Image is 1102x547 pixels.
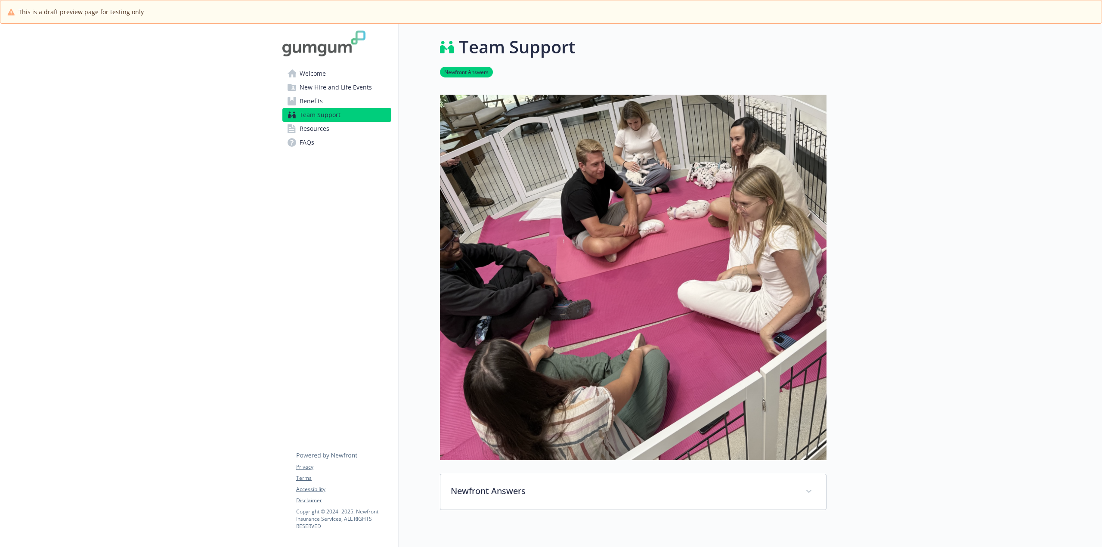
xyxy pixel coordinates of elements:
[282,122,391,136] a: Resources
[282,136,391,149] a: FAQs
[451,485,795,498] p: Newfront Answers
[440,68,493,76] a: Newfront Answers
[300,67,326,80] span: Welcome
[440,95,826,460] img: team support page banner
[459,34,576,60] h1: Team Support
[296,463,391,471] a: Privacy
[296,474,391,482] a: Terms
[296,497,391,504] a: Disclaimer
[296,508,391,530] p: Copyright © 2024 - 2025 , Newfront Insurance Services, ALL RIGHTS RESERVED
[300,108,341,122] span: Team Support
[296,485,391,493] a: Accessibility
[440,474,826,510] div: Newfront Answers
[300,80,372,94] span: New Hire and Life Events
[282,80,391,94] a: New Hire and Life Events
[300,94,323,108] span: Benefits
[282,94,391,108] a: Benefits
[282,108,391,122] a: Team Support
[300,122,329,136] span: Resources
[19,7,144,16] span: This is a draft preview page for testing only
[282,67,391,80] a: Welcome
[300,136,314,149] span: FAQs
